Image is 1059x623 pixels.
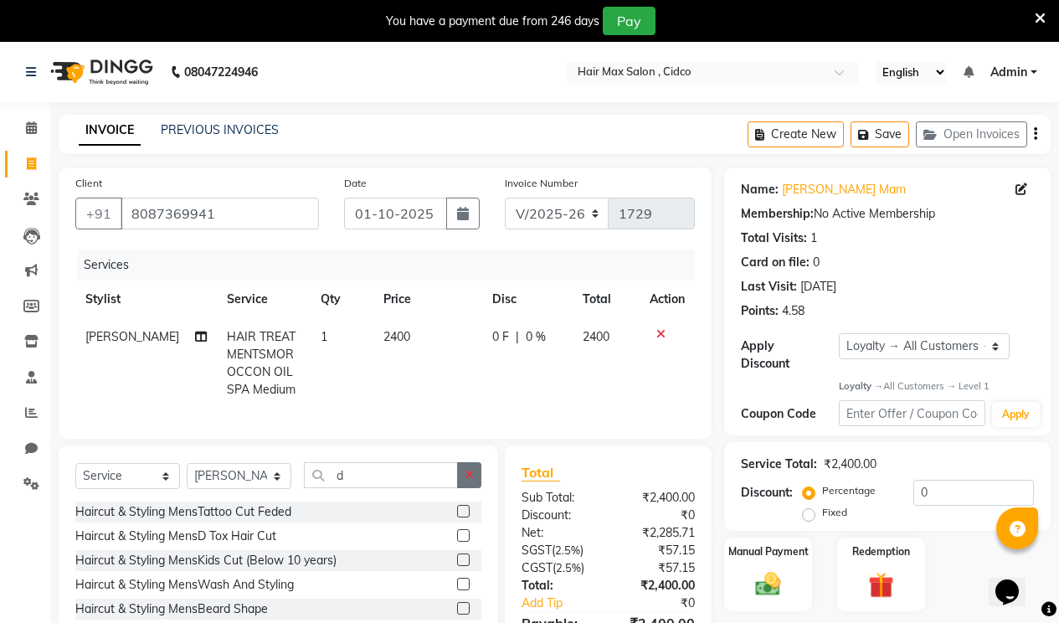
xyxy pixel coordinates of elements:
[608,507,707,524] div: ₹0
[822,483,876,498] label: Percentage
[344,176,367,191] label: Date
[509,559,609,577] div: ( )
[75,600,268,618] div: Haircut & Styling MensBeard Shape
[782,181,906,198] a: [PERSON_NAME] Mam
[383,329,410,344] span: 2400
[608,489,707,507] div: ₹2,400.00
[509,577,609,595] div: Total:
[573,281,640,318] th: Total
[509,507,609,524] div: Discount:
[741,302,779,320] div: Points:
[741,484,793,502] div: Discount:
[728,544,809,559] label: Manual Payment
[492,328,509,346] span: 0 F
[522,543,552,558] span: SGST
[989,556,1042,606] iframe: chat widget
[748,121,844,147] button: Create New
[516,328,519,346] span: |
[556,561,581,574] span: 2.5%
[43,49,157,95] img: logo
[741,181,779,198] div: Name:
[741,205,1034,223] div: No Active Membership
[75,198,122,229] button: +91
[608,577,707,595] div: ₹2,400.00
[509,595,625,612] a: Add Tip
[75,528,276,545] div: Haircut & Styling MensD Tox Hair Cut
[839,379,1034,394] div: All Customers → Level 1
[161,122,279,137] a: PREVIOUS INVOICES
[861,569,902,600] img: _gift.svg
[509,524,609,542] div: Net:
[741,278,797,296] div: Last Visit:
[75,176,102,191] label: Client
[839,400,985,426] input: Enter Offer / Coupon Code
[555,543,580,557] span: 2.5%
[522,464,560,481] span: Total
[75,576,294,594] div: Haircut & Styling MensWash And Styling
[608,559,707,577] div: ₹57.15
[741,405,839,423] div: Coupon Code
[184,49,258,95] b: 08047224946
[608,524,707,542] div: ₹2,285.71
[741,229,807,247] div: Total Visits:
[386,13,599,30] div: You have a payment due from 246 days
[992,402,1040,427] button: Apply
[482,281,573,318] th: Disc
[741,337,839,373] div: Apply Discount
[75,503,291,521] div: Haircut & Styling MensTattoo Cut Feded
[625,595,707,612] div: ₹0
[509,489,609,507] div: Sub Total:
[583,329,609,344] span: 2400
[852,544,910,559] label: Redemption
[79,116,141,146] a: INVOICE
[741,254,810,271] div: Card on file:
[526,328,546,346] span: 0 %
[121,198,319,229] input: Search by Name/Mobile/Email/Code
[824,456,877,473] div: ₹2,400.00
[509,542,609,559] div: ( )
[851,121,909,147] button: Save
[748,569,789,599] img: _cash.svg
[800,278,836,296] div: [DATE]
[916,121,1027,147] button: Open Invoices
[603,7,655,35] button: Pay
[75,281,217,318] th: Stylist
[822,505,847,520] label: Fixed
[77,250,707,281] div: Services
[227,329,296,397] span: HAIR TREATMENTSMOROCCON OIL SPA Medium
[782,302,805,320] div: 4.58
[810,229,817,247] div: 1
[990,64,1027,81] span: Admin
[640,281,695,318] th: Action
[217,281,311,318] th: Service
[75,552,337,569] div: Haircut & Styling MensKids Cut (Below 10 years)
[321,329,327,344] span: 1
[741,456,817,473] div: Service Total:
[311,281,373,318] th: Qty
[85,329,179,344] span: [PERSON_NAME]
[741,205,814,223] div: Membership:
[373,281,482,318] th: Price
[839,380,883,392] strong: Loyalty →
[813,254,820,271] div: 0
[304,462,458,488] input: Search or Scan
[522,560,553,575] span: CGST
[505,176,578,191] label: Invoice Number
[608,542,707,559] div: ₹57.15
